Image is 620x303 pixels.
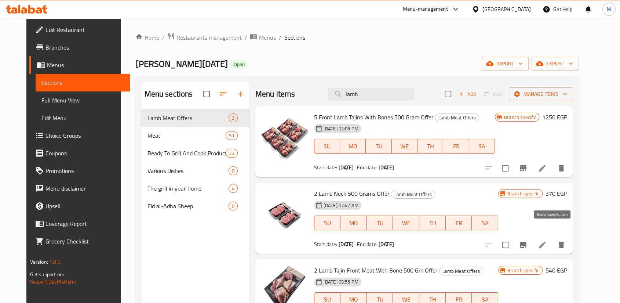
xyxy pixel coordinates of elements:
a: Menus [29,56,130,74]
button: MO [340,139,366,154]
li: / [244,33,247,42]
span: Grocery Checklist [45,237,124,246]
li: / [278,33,281,42]
a: Edit menu item [538,164,547,173]
span: WE [395,141,415,152]
h6: 370 EGP [546,188,567,199]
span: MO [343,141,363,152]
span: Branch specific [504,267,542,274]
a: Coupons [29,144,130,162]
nav: breadcrumb [135,33,579,42]
button: delete [552,159,570,177]
button: TH [419,216,446,230]
span: 0 [229,167,237,174]
span: Lamb Meat Offers [440,267,483,275]
img: 2 Lamb Neck 500 Grams Offer [261,188,308,235]
span: End date: [357,239,377,249]
span: [DATE] 03:55 PM [321,278,361,285]
div: Various Dishes [147,166,228,175]
span: import [488,59,523,68]
button: Add section [232,85,249,103]
span: Sort sections [214,85,232,103]
span: 51 [226,132,237,139]
div: Open [230,60,247,69]
span: WE [396,218,416,228]
a: Support.OpsPlatform [30,277,77,286]
div: Eid al-Adha Sheep0 [141,197,249,215]
span: Lamb Meat Offers [435,113,479,122]
a: Menu disclaimer [29,180,130,197]
span: Menus [259,33,276,42]
img: 5 Front Lamb Tajins With Bones 500 Gram Offer [261,112,308,159]
button: SU [314,139,340,154]
span: SU [317,218,338,228]
div: Lamb Meat Offers [439,267,483,275]
button: SU [314,216,341,230]
span: Version: [30,257,48,267]
span: [PERSON_NAME][DATE] [135,55,227,72]
div: items [226,131,237,140]
b: [DATE] [379,163,394,172]
b: [DATE] [338,239,354,249]
button: TH [417,139,443,154]
a: Edit Restaurant [29,21,130,39]
span: SA [472,141,492,152]
nav: Menu sections [141,106,249,218]
div: [GEOGRAPHIC_DATA] [482,5,531,13]
button: FR [446,216,472,230]
b: [DATE] [379,239,394,249]
span: 2 Lamb Tajin Front Meat With Bone 500 Gm Offer [314,265,438,276]
a: Grocery Checklist [29,232,130,250]
span: Branch specific [504,190,542,197]
span: Sections [41,78,124,87]
span: The grill in your home [147,184,228,193]
span: FR [446,141,466,152]
span: Add item [456,89,479,100]
a: Home [135,33,159,42]
a: Restaurants management [167,33,241,42]
span: MO [343,218,364,228]
span: Upsell [45,202,124,210]
span: Eid al-Adha Sheep [147,202,228,210]
div: Various Dishes0 [141,162,249,180]
span: Choice Groups [45,131,124,140]
span: 4 [229,185,237,192]
span: TH [422,218,443,228]
span: Get support on: [30,270,64,279]
span: 2 Lamb Neck 500 Grams Offer [314,188,390,199]
a: Upsell [29,197,130,215]
span: Branch specific [501,114,539,121]
h2: Menu sections [144,89,193,100]
h6: 1250 EGP [542,112,567,122]
span: Lamb Meat Offers [147,113,228,122]
a: Sections [36,74,130,91]
button: TU [366,139,391,154]
button: TU [367,216,393,230]
button: WE [393,216,419,230]
span: Start date: [314,163,338,172]
span: [DATE] 12:09 PM [321,125,361,132]
a: Menus [250,33,276,42]
a: Edit menu item [538,241,547,249]
span: TU [369,141,389,152]
span: Menu disclaimer [45,184,124,193]
div: items [229,202,238,210]
span: Menus [47,61,124,69]
a: Edit Menu [36,109,130,127]
span: Select section first [479,89,509,100]
span: SA [475,218,495,228]
span: Meat [147,131,226,140]
span: TU [370,218,390,228]
button: MO [340,216,367,230]
span: Start date: [314,239,338,249]
span: End date: [357,163,377,172]
span: Branches [45,43,124,52]
a: Promotions [29,162,130,180]
div: items [226,149,237,158]
div: Meat51 [141,127,249,144]
div: Lamb Meat Offers3 [141,109,249,127]
span: Lamb Meat Offers [391,190,435,199]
